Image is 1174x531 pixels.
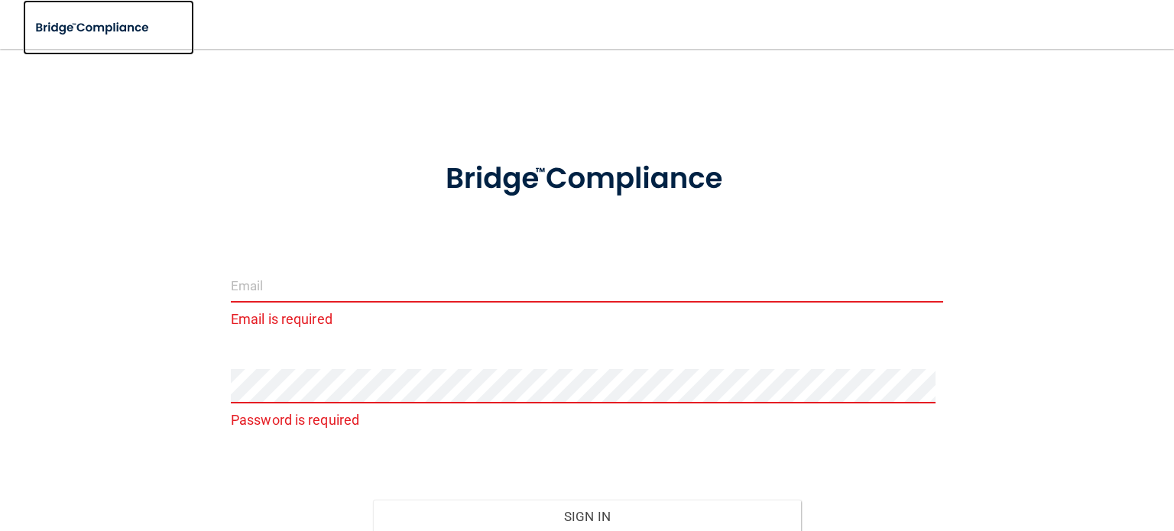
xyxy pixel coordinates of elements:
img: bridge_compliance_login_screen.278c3ca4.svg [23,12,164,44]
img: bridge_compliance_login_screen.278c3ca4.svg [415,141,760,218]
p: Email is required [231,306,943,332]
p: Password is required [231,407,943,432]
input: Email [231,268,943,303]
